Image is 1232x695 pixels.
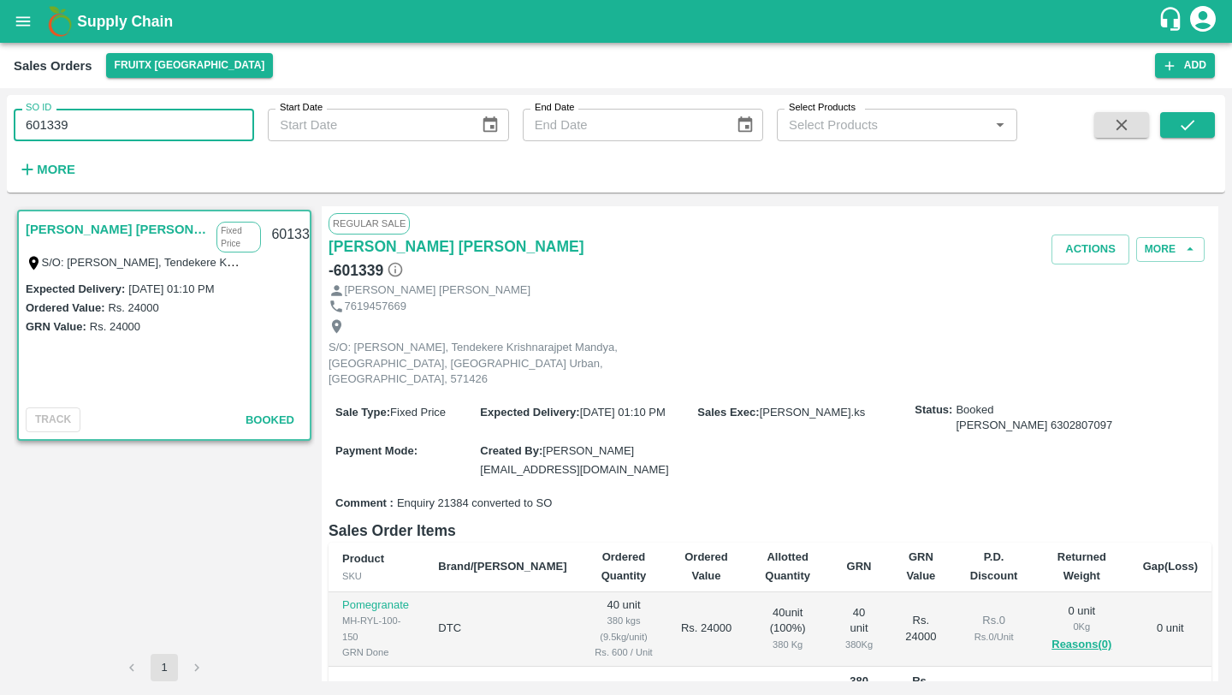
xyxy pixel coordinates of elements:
input: Select Products [782,114,984,136]
button: Actions [1051,235,1129,264]
div: SKU [342,568,411,584]
div: 0 unit [1048,603,1116,655]
div: 0 Kg [1048,619,1116,634]
b: Ordered Value [684,550,728,582]
a: [PERSON_NAME] [PERSON_NAME] [329,235,584,258]
td: 40 unit [581,592,667,667]
label: GRN Value: [26,320,86,333]
div: 40 unit ( 100 %) [760,605,816,653]
div: GRN Done [342,645,411,660]
label: [DATE] 01:10 PM [128,282,214,295]
b: GRN Value [906,550,935,582]
div: 601339 [261,215,327,255]
div: 380 Kg [760,637,816,652]
label: Payment Mode : [335,444,418,457]
td: 0 unit [1129,592,1211,667]
div: Sales Orders [14,55,92,77]
label: Sales Exec : [697,406,759,419]
label: Expected Delivery : [480,406,579,419]
span: Enquiry 21384 converted to SO [397,496,552,512]
label: Status: [915,402,952,419]
div: Rs. 0 [967,613,1021,629]
label: Sale Type : [335,406,390,419]
nav: pagination navigation [115,654,213,681]
span: Regular Sale [329,213,410,234]
label: Created By : [480,444,542,457]
a: Supply Chain [77,9,1158,33]
td: DTC [424,592,580,667]
b: GRN [847,560,872,573]
b: P.D. Discount [970,550,1018,582]
button: Reasons(0) [1048,635,1116,655]
button: More [14,155,80,184]
td: Rs. 24000 [666,592,745,667]
label: Ordered Value: [26,301,104,314]
b: Brand/[PERSON_NAME] [438,560,566,573]
div: account of current user [1188,3,1218,39]
h6: Sales Order Items [329,519,1211,543]
td: Rs. 24000 [888,592,953,667]
input: Start Date [268,109,467,141]
img: logo [43,4,77,39]
b: Supply Chain [77,13,173,30]
b: Allotted Quantity [765,550,810,582]
label: Comment : [335,496,394,512]
span: Booked [246,413,294,426]
button: Open [989,114,1011,136]
label: Select Products [789,101,856,115]
div: 380 Kg [844,637,875,652]
label: S/O: [PERSON_NAME], Tendekere Krishnarajpet Mandya, [GEOGRAPHIC_DATA], [GEOGRAPHIC_DATA] Urban, [... [42,255,771,269]
b: Ordered Quantity [601,550,647,582]
p: Pomegranate [342,597,411,614]
button: More [1136,237,1205,262]
p: 7619457669 [345,299,406,315]
span: [PERSON_NAME][EMAIL_ADDRESS][DOMAIN_NAME] [480,444,668,476]
div: Rs. 600 / Unit [595,645,654,660]
div: customer-support [1158,6,1188,37]
label: Start Date [280,101,323,115]
span: [DATE] 01:10 PM [580,406,666,419]
input: End Date [523,109,722,141]
strong: More [37,163,75,176]
div: 40 unit [844,605,875,653]
span: Fixed Price [390,406,446,419]
label: SO ID [26,101,51,115]
h6: - 601339 [329,258,404,282]
div: Rs. 0 / Unit [967,629,1021,645]
p: S/O: [PERSON_NAME], Tendekere Krishnarajpet Mandya, [GEOGRAPHIC_DATA], [GEOGRAPHIC_DATA] Urban, [... [329,340,714,388]
p: [PERSON_NAME] [PERSON_NAME] [345,282,530,299]
span: Booked [956,402,1112,434]
div: MH-RYL-100-150 [342,613,411,645]
label: End Date [535,101,574,115]
a: [PERSON_NAME] [PERSON_NAME] [26,218,208,241]
div: [PERSON_NAME] 6302807097 [956,418,1112,434]
button: Choose date [729,109,761,141]
label: Rs. 24000 [90,320,140,333]
button: open drawer [3,2,43,41]
label: Rs. 24000 [108,301,158,314]
input: Enter SO ID [14,109,254,141]
label: Expected Delivery : [26,282,125,295]
button: Add [1155,53,1215,78]
span: [PERSON_NAME].ks [760,406,866,419]
b: Product [342,552,384,565]
button: Choose date [474,109,506,141]
button: page 1 [151,654,178,681]
b: Returned Weight [1057,550,1106,582]
b: Gap(Loss) [1143,560,1198,573]
button: Select DC [106,53,274,78]
p: Fixed Price [216,222,261,252]
div: 380 kgs (9.5kg/unit) [595,613,654,645]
